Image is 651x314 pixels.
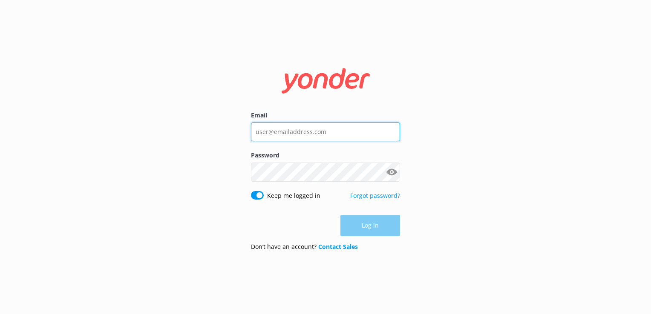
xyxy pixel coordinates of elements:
input: user@emailaddress.com [251,122,400,141]
a: Forgot password? [350,191,400,200]
label: Keep me logged in [267,191,320,200]
p: Don’t have an account? [251,242,358,251]
label: Password [251,151,400,160]
a: Contact Sales [318,243,358,251]
button: Show password [383,163,400,180]
label: Email [251,111,400,120]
